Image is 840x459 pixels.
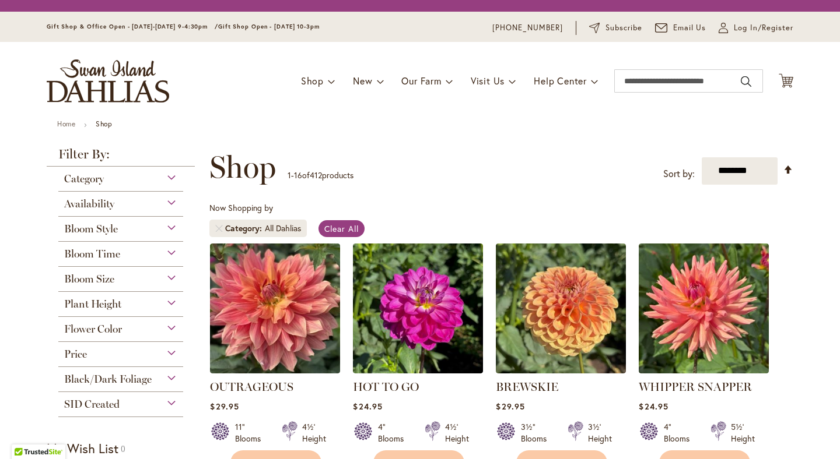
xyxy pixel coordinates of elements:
[64,348,87,361] span: Price
[64,323,122,336] span: Flower Color
[47,23,218,30] span: Gift Shop & Office Open - [DATE]-[DATE] 9-4:30pm /
[210,243,340,373] img: OUTRAGEOUS
[57,119,75,128] a: Home
[210,380,293,394] a: OUTRAGEOUS
[534,75,587,87] span: Help Center
[210,401,239,412] span: $29.95
[209,202,273,213] span: Now Shopping by
[496,380,558,394] a: BREWSKIE
[353,243,483,373] img: HOT TO GO
[64,223,118,235] span: Bloom Style
[353,75,372,87] span: New
[64,172,104,185] span: Category
[318,220,365,237] a: Clear All
[288,166,353,185] p: - of products
[741,72,751,91] button: Search
[639,401,668,412] span: $24.95
[218,23,320,30] span: Gift Shop Open - [DATE] 10-3pm
[471,75,505,87] span: Visit Us
[64,373,152,386] span: Black/Dark Foliage
[639,243,769,373] img: WHIPPER SNAPPER
[719,22,793,34] a: Log In/Register
[47,148,195,167] strong: Filter By:
[353,401,382,412] span: $24.95
[731,421,755,444] div: 5½' Height
[64,273,114,285] span: Bloom Size
[496,243,626,373] img: BREWSKIE
[639,365,769,376] a: WHIPPER SNAPPER
[324,223,359,234] span: Clear All
[673,22,706,34] span: Email Us
[445,421,469,444] div: 4½' Height
[401,75,441,87] span: Our Farm
[294,170,302,181] span: 16
[496,365,626,376] a: BREWSKIE
[225,223,265,234] span: Category
[235,421,268,444] div: 11" Blooms
[96,119,112,128] strong: Shop
[209,150,276,185] span: Shop
[639,380,752,394] a: WHIPPER SNAPPER
[215,225,222,232] a: Remove Category All Dahlias
[589,22,642,34] a: Subscribe
[47,440,118,457] strong: My Wish List
[492,22,563,34] a: [PHONE_NUMBER]
[664,421,696,444] div: 4" Blooms
[310,170,322,181] span: 412
[378,421,411,444] div: 4" Blooms
[655,22,706,34] a: Email Us
[734,22,793,34] span: Log In/Register
[353,380,419,394] a: HOT TO GO
[496,401,524,412] span: $29.95
[521,421,554,444] div: 3½" Blooms
[64,398,120,411] span: SID Created
[210,365,340,376] a: OUTRAGEOUS
[301,75,324,87] span: Shop
[663,163,695,185] label: Sort by:
[47,59,169,103] a: store logo
[353,365,483,376] a: HOT TO GO
[588,421,612,444] div: 3½' Height
[605,22,642,34] span: Subscribe
[64,248,120,260] span: Bloom Time
[64,298,121,310] span: Plant Height
[64,197,114,210] span: Availability
[288,170,291,181] span: 1
[265,223,301,234] div: All Dahlias
[302,421,326,444] div: 4½' Height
